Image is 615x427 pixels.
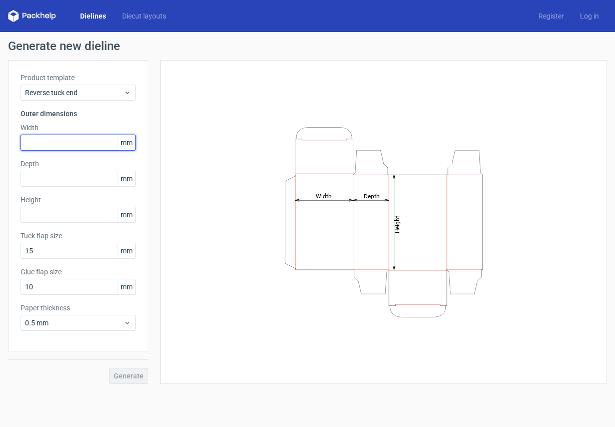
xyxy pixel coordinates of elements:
span: mm [118,243,135,258]
span: mm [118,135,135,150]
tspan: Width [315,192,331,199]
label: Depth [21,159,136,169]
span: Reverse tuck end [25,88,124,98]
a: Log in [572,11,607,21]
a: Register [530,11,572,21]
span: 0.5 mm [25,318,124,328]
h3: Outer dimensions [21,109,136,119]
tspan: Height [393,215,400,233]
span: mm [118,207,135,222]
label: Paper thickness [21,303,136,313]
span: mm [118,279,135,294]
tspan: Depth [363,192,379,199]
label: Width [21,123,136,133]
a: Diecut layouts [114,11,174,21]
label: Glue flap size [21,267,136,277]
a: Dielines [72,11,114,21]
label: Product template [21,73,136,83]
label: Height [21,195,136,205]
h1: Generate new dieline [8,40,607,52]
label: Tuck flap size [21,231,136,241]
span: mm [118,171,135,186]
